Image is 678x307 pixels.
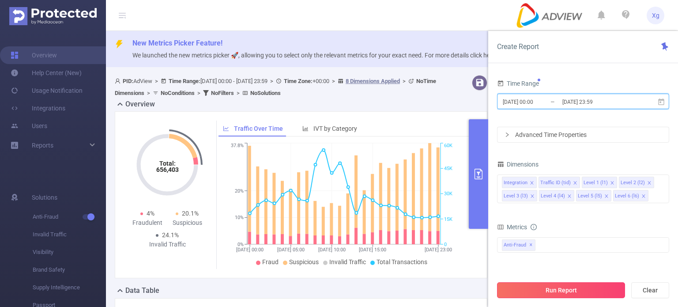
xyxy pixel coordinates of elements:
[652,7,659,24] span: Xg
[11,117,47,135] a: Users
[161,90,195,96] b: No Conditions
[444,216,452,222] tspan: 15K
[167,218,207,227] div: Suspicious
[329,258,366,265] span: Invalid Traffic
[115,78,436,96] span: AdView [DATE] 00:00 - [DATE] 23:59 +00:00
[613,190,648,201] li: Level 6 (l6)
[234,125,283,132] span: Traffic Over Time
[497,224,527,231] span: Metrics
[615,190,639,202] div: Level 6 (l6)
[567,194,572,199] i: icon: close
[159,160,176,167] tspan: Total:
[267,78,276,84] span: >
[530,194,535,199] i: icon: close
[529,240,533,250] span: ✕
[11,46,57,64] a: Overview
[539,190,574,201] li: Level 4 (l4)
[425,247,452,253] tspan: [DATE] 23:00
[530,181,534,186] i: icon: close
[302,125,309,132] i: icon: bar-chart
[497,161,539,168] span: Dimensions
[497,80,539,87] span: Time Range
[604,194,609,199] i: icon: close
[641,194,646,199] i: icon: close
[33,226,106,243] span: Invalid Traffic
[182,210,199,217] span: 20.1%
[289,258,319,265] span: Suspicious
[502,239,535,251] span: Anti-Fraud
[132,39,222,47] span: New Metrics Picker Feature!
[32,142,53,149] span: Reports
[169,78,200,84] b: Time Range:
[313,125,357,132] span: IVT by Category
[647,181,652,186] i: icon: close
[262,258,279,265] span: Fraud
[147,240,187,249] div: Invalid Traffic
[132,52,510,59] span: We launched the new metrics picker 🚀, allowing you to select only the relevant metrics for your e...
[578,190,602,202] div: Level 5 (l5)
[505,132,510,137] i: icon: right
[235,215,244,221] tspan: 10%
[115,78,123,84] i: icon: user
[318,247,345,253] tspan: [DATE] 10:00
[231,143,244,149] tspan: 37.8%
[33,243,106,261] span: Visibility
[619,177,654,188] li: Level 2 (l2)
[11,82,83,99] a: Usage Notification
[156,166,179,173] tspan: 656,403
[497,42,539,51] span: Create Report
[11,99,65,117] a: Integrations
[162,231,179,239] span: 24.1%
[377,258,427,265] span: Total Transactions
[235,188,244,194] tspan: 20%
[359,247,386,253] tspan: [DATE] 15:00
[211,90,234,96] b: No Filters
[11,64,82,82] a: Help Center (New)
[250,90,281,96] b: No Solutions
[144,90,153,96] span: >
[444,166,452,171] tspan: 45K
[128,218,167,227] div: Fraudulent
[9,7,97,25] img: Protected Media
[125,285,159,296] h2: Data Table
[284,78,313,84] b: Time Zone:
[582,177,617,188] li: Level 1 (l1)
[152,78,161,84] span: >
[277,247,304,253] tspan: [DATE] 05:00
[125,99,155,110] h2: Overview
[147,210,154,217] span: 4%
[497,127,669,142] div: icon: rightAdvanced Time Properties
[504,177,527,189] div: Integration
[195,90,203,96] span: >
[123,78,133,84] b: PID:
[531,224,537,230] i: icon: info-circle
[400,78,408,84] span: >
[539,177,580,188] li: Traffic ID (tid)
[444,143,452,149] tspan: 60K
[540,177,571,189] div: Traffic ID (tid)
[621,177,645,189] div: Level 2 (l2)
[32,136,53,154] a: Reports
[346,78,400,84] u: 8 Dimensions Applied
[32,189,57,206] span: Solutions
[573,181,577,186] i: icon: close
[561,96,633,108] input: End date
[497,282,625,298] button: Run Report
[234,90,242,96] span: >
[33,279,106,296] span: Supply Intelligence
[502,177,537,188] li: Integration
[502,96,573,108] input: Start date
[444,242,447,247] tspan: 0
[631,282,669,298] button: Clear
[502,190,537,201] li: Level 3 (l3)
[444,191,452,197] tspan: 30K
[504,190,528,202] div: Level 3 (l3)
[115,40,124,49] i: icon: thunderbolt
[576,190,611,201] li: Level 5 (l5)
[33,208,106,226] span: Anti-Fraud
[33,261,106,279] span: Brand Safety
[541,190,565,202] div: Level 4 (l4)
[584,177,608,189] div: Level 1 (l1)
[329,78,338,84] span: >
[610,181,614,186] i: icon: close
